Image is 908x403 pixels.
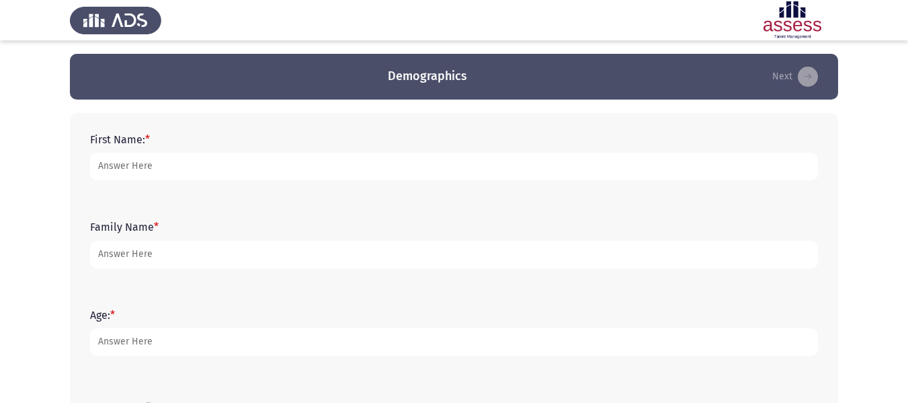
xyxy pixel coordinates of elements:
input: add answer text [90,241,818,268]
img: Assessment logo of ASSESS English Language Assessment (3 Module) (Ba - IB) [747,1,838,39]
label: Family Name [90,221,159,233]
input: add answer text [90,153,818,180]
input: add answer text [90,328,818,356]
label: Age: [90,309,115,322]
img: Assess Talent Management logo [70,1,161,39]
label: First Name: [90,133,150,146]
button: load next page [768,66,822,87]
h3: Demographics [388,68,467,85]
